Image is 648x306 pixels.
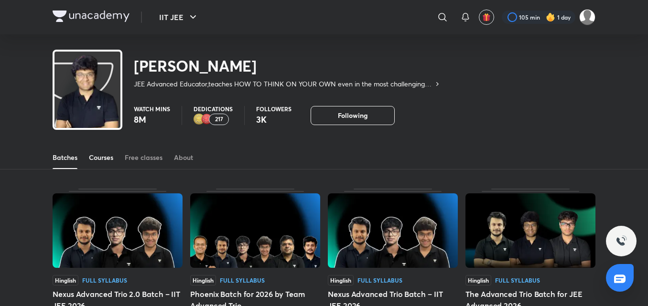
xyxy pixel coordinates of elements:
span: Following [338,111,367,120]
div: Full Syllabus [82,277,127,283]
img: Thumbnail [328,193,458,268]
p: 217 [215,116,223,123]
a: Batches [53,146,77,169]
div: Full Syllabus [495,277,540,283]
img: Company Logo [53,11,130,22]
img: class [54,53,120,140]
img: avatar [482,13,491,21]
p: Dedications [194,106,233,112]
img: Thumbnail [190,193,320,268]
img: educator badge2 [194,114,205,125]
span: Hinglish [190,275,216,285]
button: Following [311,106,395,125]
img: streak [546,12,555,22]
button: avatar [479,10,494,25]
span: Hinglish [328,275,354,285]
a: Free classes [125,146,162,169]
div: Full Syllabus [357,277,402,283]
a: About [174,146,193,169]
button: IIT JEE [153,8,205,27]
h2: [PERSON_NAME] [134,56,441,75]
img: Thumbnail [465,193,595,268]
span: Hinglish [465,275,491,285]
div: Batches [53,153,77,162]
p: Watch mins [134,106,170,112]
a: Company Logo [53,11,130,24]
p: Followers [256,106,292,112]
p: 8M [134,114,170,125]
div: About [174,153,193,162]
img: Shravan [579,9,595,25]
div: Full Syllabus [220,277,265,283]
img: educator badge1 [201,114,213,125]
div: Free classes [125,153,162,162]
div: Courses [89,153,113,162]
span: Hinglish [53,275,78,285]
a: Courses [89,146,113,169]
img: Thumbnail [53,193,183,268]
p: JEE Advanced Educator,teaches HOW TO THINK ON YOUR OWN even in the most challenging adv problems ... [134,79,433,89]
p: 3K [256,114,292,125]
img: ttu [616,235,627,247]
